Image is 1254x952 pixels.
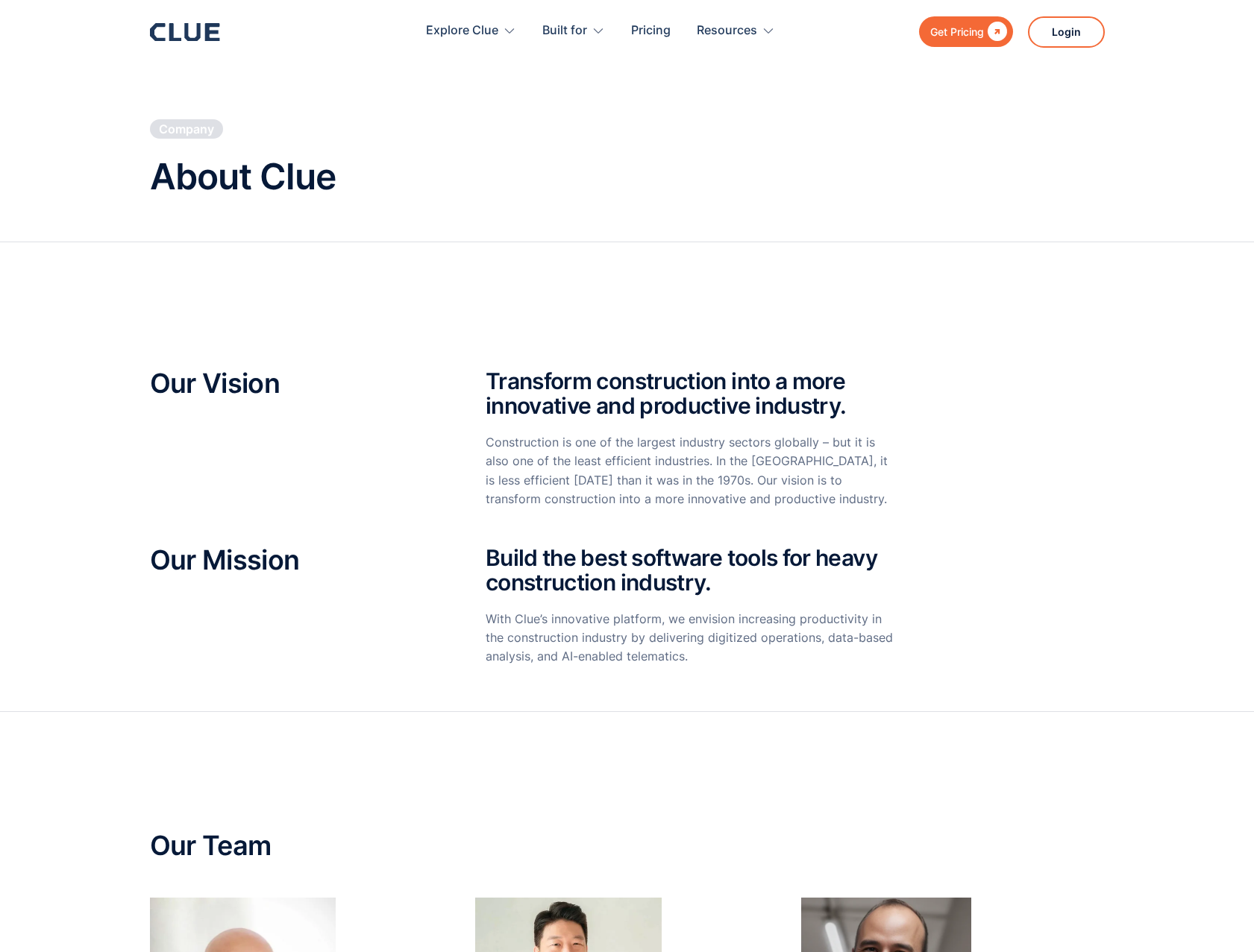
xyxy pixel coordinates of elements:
h2: Our Mission [150,546,441,576]
div: Resources [697,7,757,54]
h2: Our Vision [150,369,441,399]
div: Built for [542,7,587,54]
div: Get Pricing [930,22,984,41]
h2: Our Team [150,831,1105,861]
div: Resources [697,7,775,54]
p: Construction is one of the largest industry sectors globally – but it is also one of the least ef... [486,433,895,508]
div: Explore Clue [426,7,498,54]
div: Built for [542,7,605,54]
div: Explore Clue [426,7,516,54]
div:  [984,22,1007,41]
p: With Clue’s innovative platform, we envision increasing productivity in the construction industry... [486,610,895,666]
a: Login [1028,16,1105,48]
h1: About Clue [150,157,336,197]
h2: Build the best software tools for heavy construction industry. [486,546,895,595]
h2: Transform construction into a more innovative and productive industry. [486,369,895,418]
a: Get Pricing [919,16,1013,47]
a: Pricing [631,7,671,54]
div: Company [159,121,214,137]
